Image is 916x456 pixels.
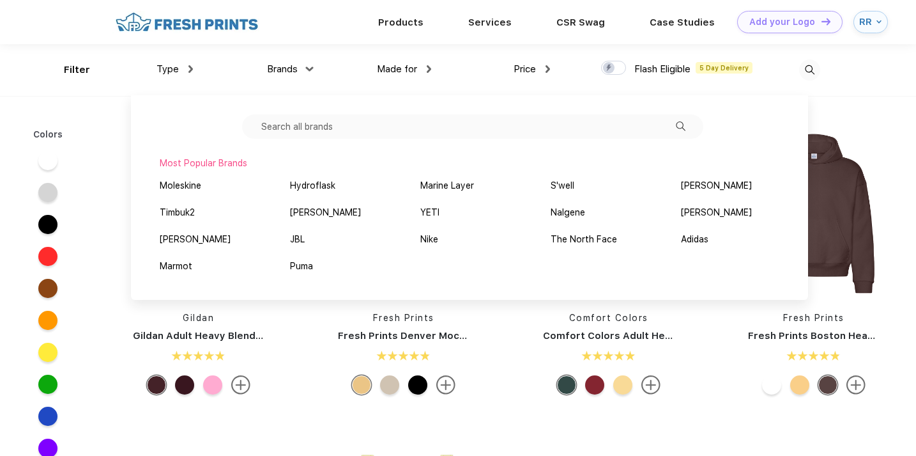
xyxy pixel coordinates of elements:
[859,17,873,28] div: RR
[749,17,815,28] div: Add your Logo
[641,375,660,395] img: more.svg
[634,63,691,75] span: Flash Eligible
[762,375,781,395] div: White
[790,375,809,395] div: Bahama Yellow
[112,11,262,33] img: fo%20logo%202.webp
[290,260,313,273] div: Puma
[551,179,574,193] div: S'well
[160,179,201,193] div: Moleskine
[543,330,752,342] a: Comfort Colors Adult Heavyweight T-Shirt
[64,63,90,77] div: Filter
[231,375,250,395] img: more.svg
[290,233,305,246] div: JBL
[557,375,576,395] div: Blue Spruce
[613,375,632,395] div: Butter
[799,59,820,81] img: desktop_search.svg
[114,129,284,299] img: func=resize&h=266
[729,129,899,299] img: func=resize&h=266
[175,375,194,395] div: Maroon
[160,157,779,170] div: Most Popular Brands
[681,233,708,246] div: Adidas
[676,122,685,131] img: filter_dropdown_search.svg
[696,62,752,74] span: 5 Day Delivery
[546,65,550,73] img: dropdown.png
[436,375,455,395] img: more.svg
[846,375,866,395] img: more.svg
[783,313,844,323] a: Fresh Prints
[267,63,298,75] span: Brands
[242,114,703,139] input: Search all brands
[133,330,412,342] a: Gildan Adult Heavy Blend 8 Oz. 50/50 Hooded Sweatshirt
[160,206,195,219] div: Timbuk2
[352,375,371,395] div: Bahama Yellow
[681,206,752,219] div: [PERSON_NAME]
[156,63,179,75] span: Type
[147,375,166,395] div: Ht Sp Drk Maroon
[551,206,585,219] div: Nalgene
[585,375,604,395] div: Crimson
[876,19,882,24] img: arrow_down_blue.svg
[514,63,536,75] span: Price
[290,179,335,193] div: Hydroflask
[378,17,424,28] a: Products
[377,63,417,75] span: Made for
[160,233,231,246] div: [PERSON_NAME]
[420,206,439,219] div: YETI
[380,375,399,395] div: Sand
[818,375,837,395] div: Dark Chocolate
[306,67,314,71] img: dropdown.png
[569,313,648,323] a: Comfort Colors
[183,313,214,323] a: Gildan
[160,260,192,273] div: Marmot
[338,330,615,342] a: Fresh Prints Denver Mock Neck Heavyweight Sweatshirt
[24,128,73,141] div: Colors
[290,206,361,219] div: [PERSON_NAME]
[821,18,830,25] img: DT
[408,375,427,395] div: Black
[188,65,193,73] img: dropdown.png
[203,375,222,395] div: Safety Pink
[420,179,474,193] div: Marine Layer
[551,233,617,246] div: The North Face
[681,179,752,193] div: [PERSON_NAME]
[427,65,431,73] img: dropdown.png
[373,313,434,323] a: Fresh Prints
[420,233,438,246] div: Nike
